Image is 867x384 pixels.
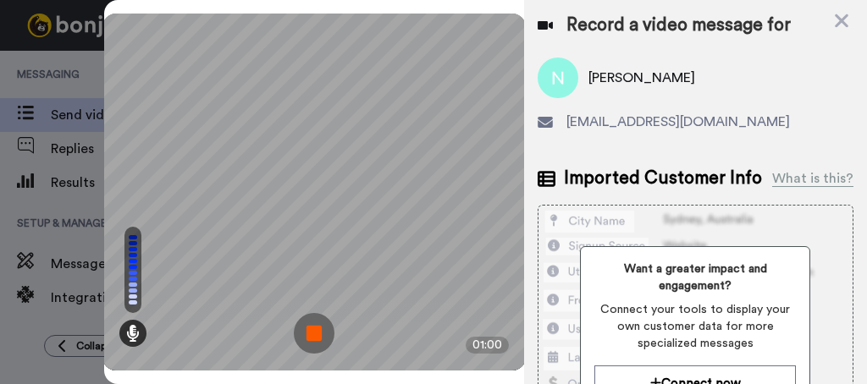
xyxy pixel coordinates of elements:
span: Want a greater impact and engagement? [594,261,796,294]
div: What is this? [772,168,853,189]
span: [EMAIL_ADDRESS][DOMAIN_NAME] [566,112,790,132]
span: Imported Customer Info [564,166,762,191]
div: 01:00 [466,337,509,354]
span: Connect your tools to display your own customer data for more specialized messages [594,301,796,352]
img: ic_record_stop.svg [294,313,334,354]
